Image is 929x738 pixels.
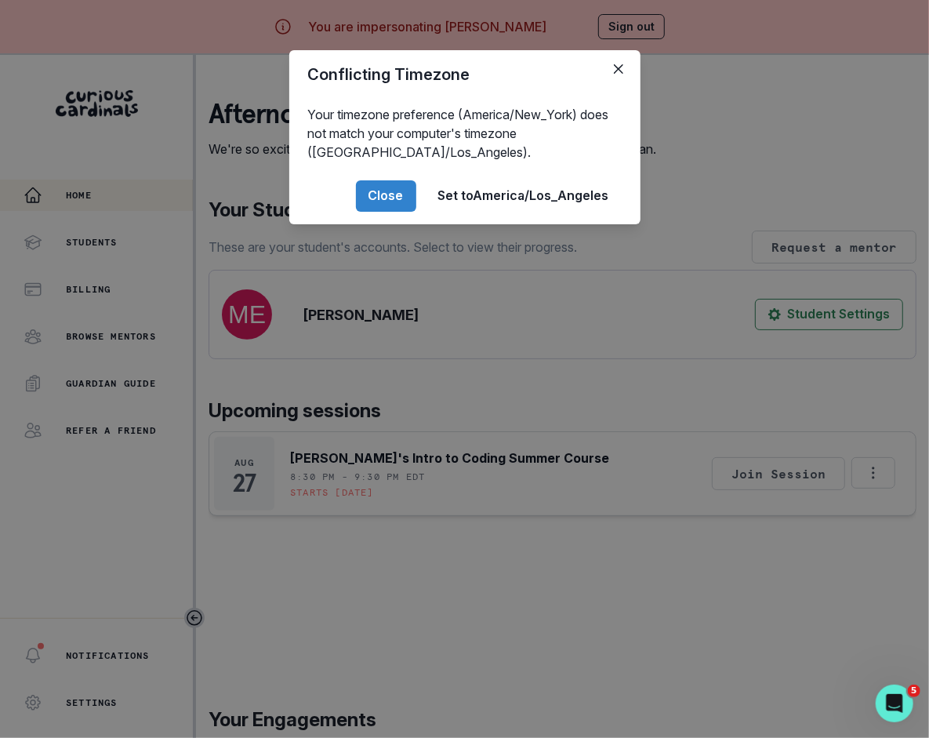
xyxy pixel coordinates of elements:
[908,685,920,697] span: 5
[426,180,622,212] button: Set toAmerica/Los_Angeles
[356,180,416,212] button: Close
[606,56,631,82] button: Close
[289,50,641,99] header: Conflicting Timezone
[289,99,641,168] div: Your timezone preference (America/New_York) does not match your computer's timezone ([GEOGRAPHIC_...
[876,685,913,722] iframe: Intercom live chat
